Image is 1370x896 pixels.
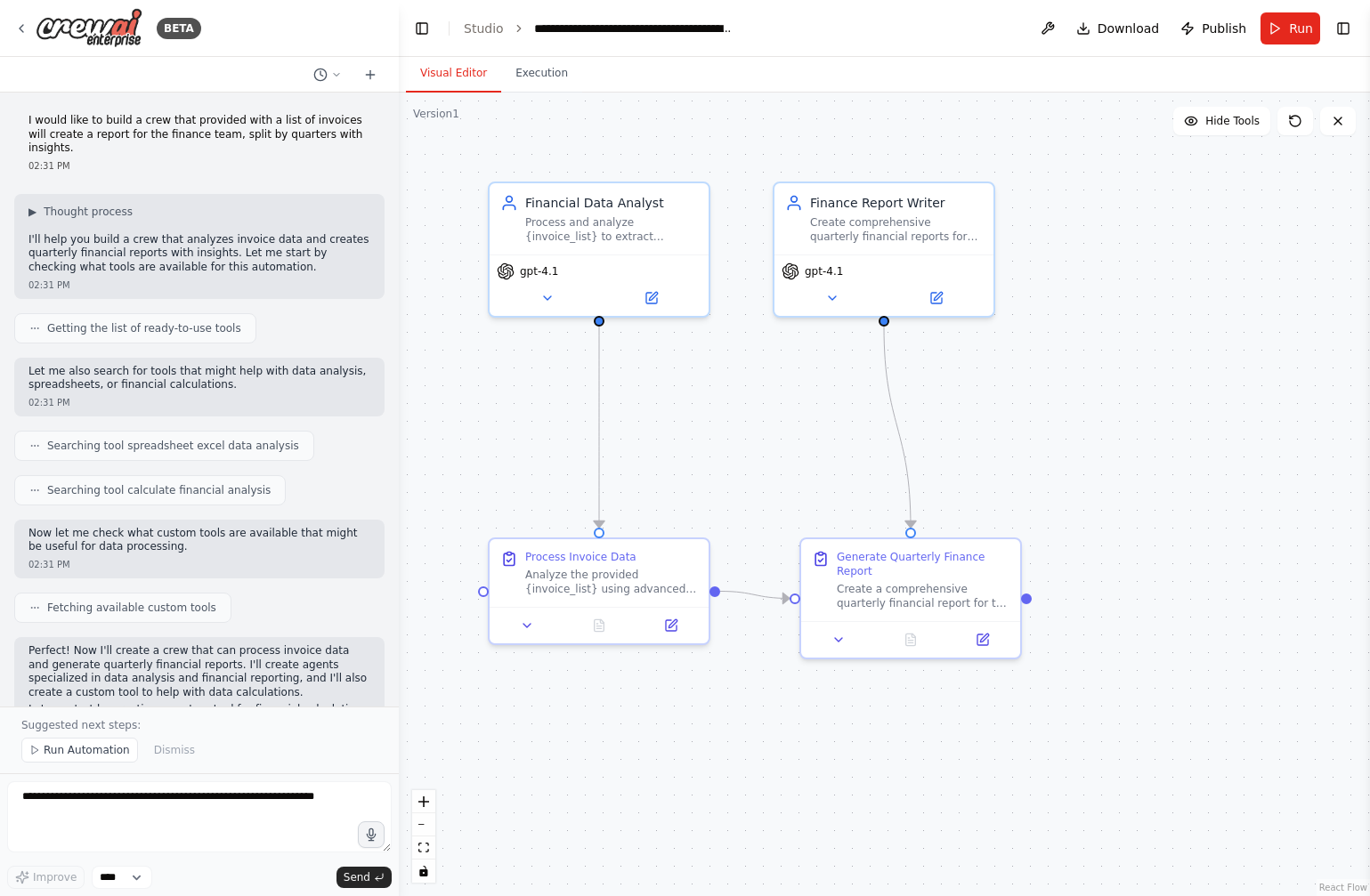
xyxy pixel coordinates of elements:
[601,287,701,309] button: Open in side panel
[810,194,983,212] div: Finance Report Writer
[21,718,377,732] p: Suggested next steps:
[28,703,370,731] p: Let me start by creating a custom tool for financial calculations and data processing:
[590,327,608,528] g: Edge from 64cb530b-6a85-457e-92c5-69b0c9c5d00c to 5c1565b0-91ce-4090-b845-d9a18261c00c
[28,527,370,554] p: Now let me check what custom tools are available that might be useful for data processing.
[409,16,434,41] button: Hide left sidebar
[36,8,142,48] img: Logo
[525,568,698,596] div: Analyze the provided {invoice_list} using advanced financial data processing techniques. Extract ...
[47,601,216,615] span: Fetching available custom tools
[525,550,636,564] div: Process Invoice Data
[1173,107,1270,135] button: Hide Tools
[873,629,949,650] button: No output available
[412,836,435,860] button: fit view
[1319,883,1367,892] a: React Flow attribution
[412,790,435,813] button: zoom in
[1205,114,1260,128] span: Hide Tools
[1261,12,1320,44] button: Run
[562,615,637,636] button: No output available
[875,327,920,528] g: Edge from 95059068-83e6-4f09-81c9-057765b54668 to 221af14e-7131-475c-bdfe-31d0a003faf7
[47,483,271,497] span: Searching tool calculate financial analysis
[28,159,370,173] div: 02:31 PM
[837,582,1009,610] div: Create a comprehensive quarterly financial report for the finance team based on the analyzed invo...
[33,870,77,884] span: Improve
[773,182,995,318] div: Finance Report WriterCreate comprehensive quarterly financial reports for the finance team based ...
[1173,12,1253,44] button: Publish
[1202,20,1246,37] span: Publish
[145,738,204,763] button: Dismiss
[886,287,986,309] button: Open in side panel
[805,264,843,278] span: gpt-4.1
[7,866,85,889] button: Improve
[640,615,701,636] button: Open in side panel
[406,55,501,93] button: Visual Editor
[44,205,133,219] span: Thought process
[21,738,138,763] button: Run Automation
[413,107,459,121] div: Version 1
[810,215,983,244] div: Create comprehensive quarterly financial reports for the finance team based on analyzed invoice d...
[28,365,370,392] p: Let me also search for tools that might help with data analysis, spreadsheets, or financial calcu...
[1331,16,1356,41] button: Show right sidebar
[28,278,370,292] div: 02:31 PM
[28,233,370,275] p: I'll help you build a crew that analyzes invoice data and creates quarterly financial reports wit...
[28,205,36,219] span: ▶
[720,583,790,608] g: Edge from 5c1565b0-91ce-4090-b845-d9a18261c00c to 221af14e-7131-475c-bdfe-31d0a003faf7
[306,64,349,85] button: Switch to previous chat
[44,743,130,757] span: Run Automation
[1098,20,1160,37] span: Download
[952,629,1013,650] button: Open in side panel
[344,870,370,884] span: Send
[464,21,504,36] a: Studio
[154,743,195,757] span: Dismiss
[47,439,299,453] span: Searching tool spreadsheet excel data analysis
[28,558,370,571] div: 02:31 PM
[525,215,698,244] div: Process and analyze {invoice_list} to extract meaningful financial insights, organize data by qua...
[525,194,698,212] div: Financial Data Analyst
[47,321,241,335] span: Getting the list of ready-to-use tools
[157,18,201,39] div: BETA
[488,182,710,318] div: Financial Data AnalystProcess and analyze {invoice_list} to extract meaningful financial insights...
[28,114,370,156] p: I would like to build a crew that provided with a list of invoices will create a report for the f...
[1289,20,1313,37] span: Run
[412,860,435,883] button: toggle interactivity
[28,644,370,699] p: Perfect! Now I'll create a crew that can process invoice data and generate quarterly financial re...
[501,55,582,93] button: Execution
[837,550,1009,578] div: Generate Quarterly Finance Report
[488,537,710,645] div: Process Invoice DataAnalyze the provided {invoice_list} using advanced financial data processing ...
[336,867,392,888] button: Send
[356,64,385,85] button: Start a new chat
[412,790,435,883] div: React Flow controls
[28,396,370,409] div: 02:31 PM
[358,821,385,848] button: Click to speak your automation idea
[464,20,734,37] nav: breadcrumb
[520,264,558,278] span: gpt-4.1
[412,813,435,836] button: zoom out
[28,205,133,219] button: ▶Thought process
[799,537,1022,659] div: Generate Quarterly Finance ReportCreate a comprehensive quarterly financial report for the financ...
[1069,12,1167,44] button: Download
